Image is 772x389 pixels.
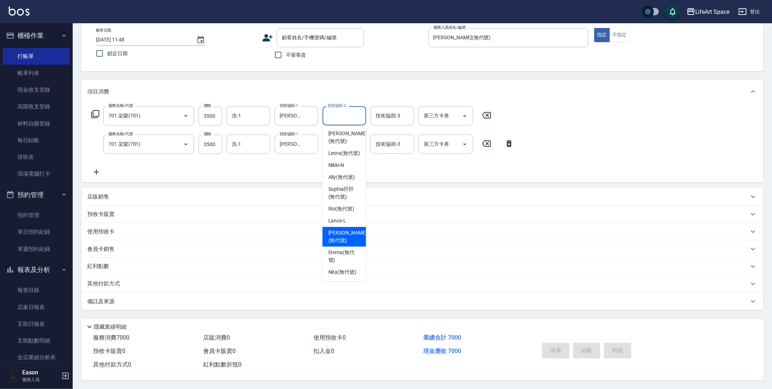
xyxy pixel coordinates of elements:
[204,103,211,108] label: 價格
[3,299,70,316] a: 店家日報表
[735,5,763,19] button: 登出
[203,361,241,368] span: 紅利點數折抵 0
[3,115,70,132] a: 材料自購登錄
[3,149,70,165] a: 排班表
[93,334,129,341] span: 服務消費 7000
[313,348,334,354] span: 扣入金 0
[6,369,20,383] img: Person
[3,165,70,182] a: 現場電腦打卡
[328,118,357,125] span: Max (無代號)
[433,25,465,30] label: 服務人員姓名/編號
[22,369,59,376] h5: Eason
[180,110,192,122] button: Open
[286,51,306,59] span: 不留客資
[81,188,763,205] div: 店販銷售
[87,245,115,253] p: 會員卡銷售
[192,31,209,49] button: Choose date, selected date is 2025-09-21
[87,210,115,218] p: 預收卡販賣
[81,258,763,275] div: 紅利點數
[203,348,236,354] span: 會員卡販賣 0
[3,65,70,81] a: 帳單列表
[3,81,70,98] a: 現金收支登錄
[203,334,230,341] span: 店販消費 0
[313,334,346,341] span: 使用預收卡 0
[108,103,133,108] label: 服務名稱/代號
[594,28,610,42] button: 指定
[81,80,763,103] div: 項目消費
[87,298,115,305] p: 備註及來源
[9,7,29,16] img: Logo
[180,139,192,150] button: Open
[87,280,124,288] p: 其他付款方式
[3,207,70,224] a: 預約管理
[280,103,298,108] label: 技術協助-1
[328,229,367,244] span: [PERSON_NAME] (無代號)
[3,332,70,349] a: 互助點數明細
[3,185,70,204] button: 預約管理
[328,205,355,213] span: Roi (無代號)
[328,149,360,157] span: Leora (無代號)
[3,98,70,115] a: 高階收支登錄
[81,223,763,240] div: 使用預收卡
[3,48,70,65] a: 打帳單
[423,334,461,341] span: 業績合計 7000
[3,241,70,257] a: 單週預約紀錄
[328,185,360,201] span: Sophia阡阡 (無代號)
[328,173,355,181] span: Ally (無代號)
[695,7,729,16] div: LifeArt Space
[328,161,344,169] span: Nikki -N
[96,34,189,46] input: YYYY/MM/DD hh:mm
[81,205,763,223] div: 預收卡販賣
[93,361,131,368] span: 其他付款方式 0
[459,139,471,150] button: Open
[328,268,357,276] span: Nita (無代號)
[328,217,347,225] span: Lance -L
[204,131,211,137] label: 價格
[22,376,59,383] p: 服務人員
[3,316,70,332] a: 互助日報表
[87,262,113,270] p: 紅利點數
[3,132,70,149] a: 每日結帳
[3,260,70,279] button: 報表及分析
[280,131,298,137] label: 技術協助-1
[328,130,367,145] span: [PERSON_NAME] (無代號)
[108,131,133,137] label: 服務名稱/代號
[96,28,111,33] label: 帳單日期
[81,275,763,293] div: 其他付款方式
[93,348,125,354] span: 預收卡販賣 0
[107,50,128,57] span: 鎖定日期
[665,4,680,19] button: save
[3,282,70,298] a: 報表目錄
[3,224,70,240] a: 單日預約紀錄
[423,348,461,354] span: 現金應收 7000
[684,4,732,19] button: LifeArt Space
[87,88,109,96] p: 項目消費
[328,103,346,108] label: 技術協助-2
[87,228,115,236] p: 使用預收卡
[328,249,360,264] span: Emma (無代號)
[3,349,70,366] a: 全店業績分析表
[94,323,127,331] p: 隱藏業績明細
[3,26,70,45] button: 櫃檯作業
[81,240,763,258] div: 會員卡銷售
[81,293,763,310] div: 備註及來源
[609,28,630,42] button: 不指定
[459,110,471,122] button: Open
[87,193,109,201] p: 店販銷售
